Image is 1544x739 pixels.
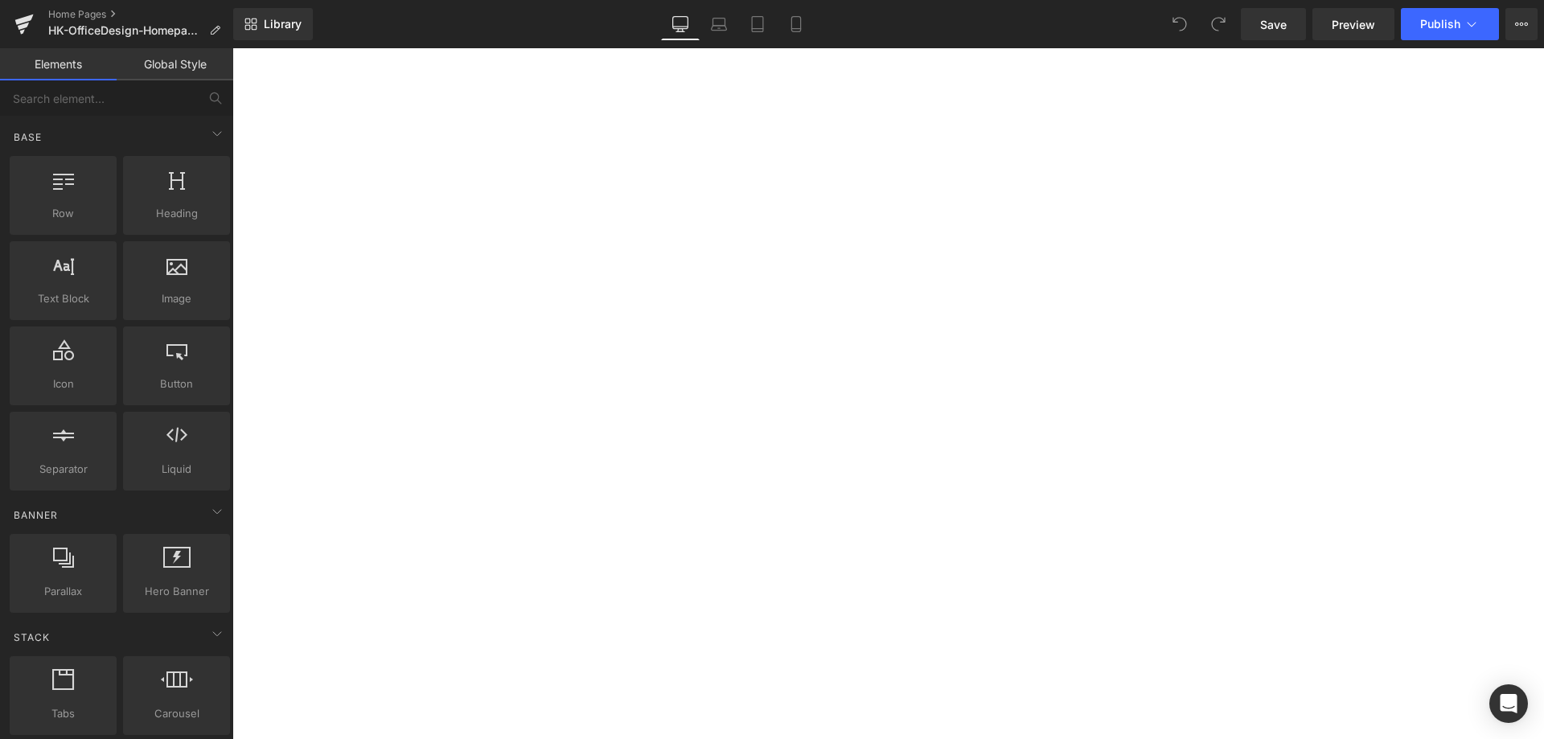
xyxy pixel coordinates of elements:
span: Row [14,205,112,222]
button: More [1505,8,1538,40]
span: Parallax [14,583,112,600]
div: Open Intercom Messenger [1489,684,1528,723]
span: Save [1260,16,1287,33]
span: Image [128,290,225,307]
span: HK-OfficeDesign-Homepage-V2 [48,24,203,37]
span: Tabs [14,705,112,722]
span: Banner [12,507,60,523]
button: Redo [1202,8,1234,40]
a: Laptop [700,8,738,40]
span: Icon [14,376,112,392]
span: Carousel [128,705,225,722]
span: Text Block [14,290,112,307]
a: Global Style [117,48,233,80]
span: Publish [1420,18,1460,31]
a: Tablet [738,8,777,40]
span: Button [128,376,225,392]
span: Base [12,129,43,145]
button: Undo [1164,8,1196,40]
span: Separator [14,461,112,478]
span: Stack [12,630,51,645]
span: Heading [128,205,225,222]
button: Publish [1401,8,1499,40]
a: New Library [233,8,313,40]
span: Library [264,17,302,31]
span: Liquid [128,461,225,478]
a: Mobile [777,8,815,40]
a: Desktop [661,8,700,40]
span: Preview [1332,16,1375,33]
span: Hero Banner [128,583,225,600]
a: Preview [1312,8,1394,40]
a: Home Pages [48,8,233,21]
